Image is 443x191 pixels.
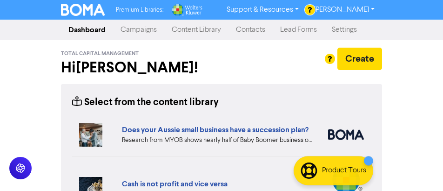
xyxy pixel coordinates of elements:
a: Does your Aussie small business have a succession plan? [122,125,309,134]
a: Lead Forms [273,21,324,39]
a: [PERSON_NAME] [306,2,382,17]
button: Create [337,48,382,70]
a: Contacts [228,21,273,39]
a: Dashboard [61,21,113,39]
a: Content Library [164,21,228,39]
div: Select from the content library [72,95,219,110]
a: Settings [324,21,364,39]
a: Cash is not profit and vice versa [122,179,228,189]
h2: Hi [PERSON_NAME] ! [61,59,215,77]
iframe: Chat Widget [396,146,443,191]
span: Premium Libraries: [116,7,163,13]
img: boma [328,129,364,140]
a: Campaigns [113,21,164,39]
img: BOMA Logo [61,4,105,16]
span: Total Capital Management [61,50,139,57]
a: Support & Resources [219,2,306,17]
div: Research from MYOB shows nearly half of Baby Boomer business owners are planning to exit in the n... [122,135,314,145]
img: Wolters Kluwer [171,4,202,16]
